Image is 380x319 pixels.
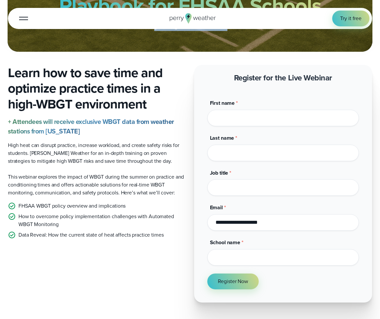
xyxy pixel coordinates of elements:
[210,99,235,107] span: First name
[8,65,186,112] h3: Learn how to save time and optimize practice times in a high-WBGT environment
[210,204,223,211] span: Email
[218,277,248,285] span: Register Now
[210,169,228,177] span: Job title
[207,274,259,289] button: Register Now
[234,72,332,84] strong: Register for the Live Webinar
[18,202,126,210] p: FHSAA WBGT policy overview and implications
[8,117,174,136] strong: + Attendees will receive exclusive WBGT data from weather stations from [US_STATE]
[210,134,234,142] span: Last name
[18,213,186,228] p: How to overcome policy implementation challenges with Automated WBGT Monitoring
[18,231,164,239] p: Data Reveal: How the current state of heat affects practice times
[332,11,369,26] a: Try it free
[210,239,241,246] span: School name
[340,14,362,22] span: Try it free
[8,173,186,197] p: This webinar explores the impact of WBGT during the summer on practice and conditioning times and...
[8,141,186,165] p: High heat can disrupt practice, increase workload, and create safety risks for students. [PERSON_...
